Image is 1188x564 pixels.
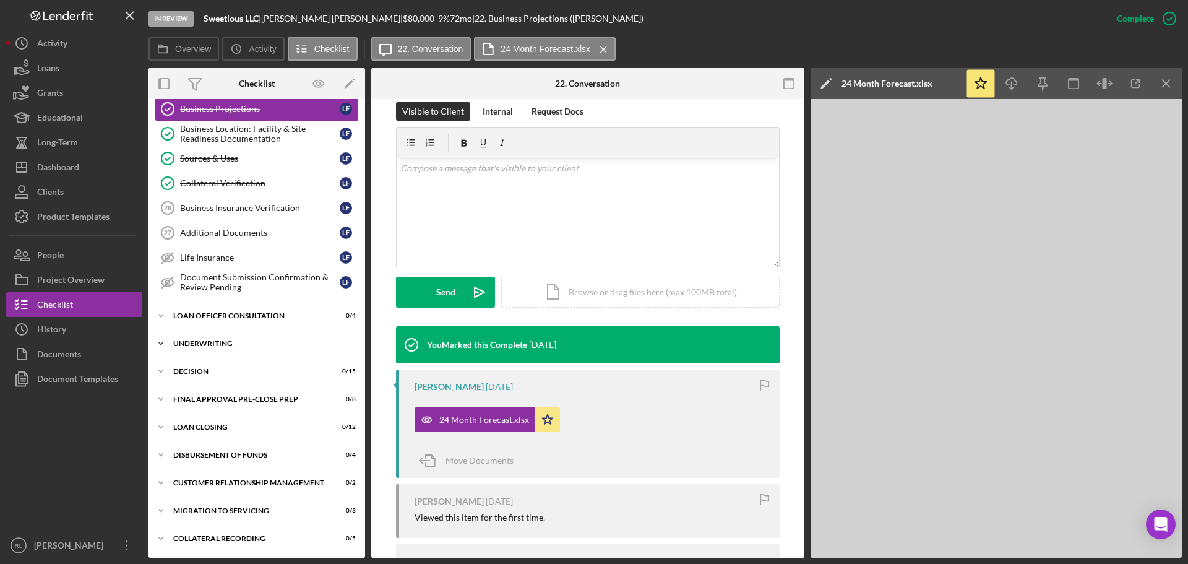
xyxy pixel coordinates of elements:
div: Visible to Client [402,102,464,121]
div: L F [340,177,352,189]
div: Additional Documents [180,228,340,238]
time: 2025-07-11 18:46 [486,382,513,392]
div: 0 / 4 [334,312,356,319]
div: In Review [148,11,194,27]
button: 24 Month Forecast.xlsx [474,37,616,61]
button: 24 Month Forecast.xlsx [415,407,560,432]
div: You Marked this Complete [427,340,527,350]
div: | [204,14,261,24]
text: RL [15,542,23,549]
div: Migration to Servicing [173,507,325,514]
a: Life InsuranceLF [155,245,359,270]
div: Loan Closing [173,423,325,431]
div: 0 / 5 [334,535,356,542]
div: Final Approval Pre-Close Prep [173,396,325,403]
div: Business Insurance Verification [180,203,340,213]
div: L F [340,202,352,214]
tspan: 26 [164,204,171,212]
button: Visible to Client [396,102,470,121]
div: 24 Month Forecast.xlsx [439,415,529,425]
div: L F [340,103,352,115]
div: Loan Officer Consultation [173,312,325,319]
span: $80,000 [403,13,434,24]
label: 24 Month Forecast.xlsx [501,44,590,54]
button: Overview [148,37,219,61]
a: Business ProjectionsLF [155,97,359,121]
label: Activity [249,44,276,54]
div: 0 / 2 [334,479,356,487]
div: [PERSON_NAME] [415,497,484,506]
button: Request Docs [525,102,590,121]
button: Internal [476,102,519,121]
div: Underwriting [173,340,350,347]
div: L F [340,276,352,289]
button: Complete [1104,6,1182,31]
a: Sources & UsesLF [155,146,359,171]
div: Decision [173,368,325,375]
span: Move Documents [445,455,514,466]
div: 72 mo [450,14,472,24]
div: Send [436,277,455,308]
div: Disbursement of Funds [173,451,325,459]
button: Move Documents [415,445,526,476]
div: [PERSON_NAME] [PERSON_NAME] | [261,14,403,24]
div: 9 % [438,14,450,24]
label: Checklist [314,44,350,54]
div: Sources & Uses [180,154,340,163]
a: 26Business Insurance VerificationLF [155,196,359,220]
div: Business Location: Facility & Site Readiness Documentation [180,124,340,144]
a: Collateral VerificationLF [155,171,359,196]
div: 22. Conversation [555,79,620,89]
div: | 22. Business Projections ([PERSON_NAME]) [472,14,643,24]
div: Collateral Verification [180,178,340,188]
button: Send [396,277,495,308]
div: Viewed this item for the first time. [415,513,545,523]
div: Business Projections [180,104,340,114]
div: Open Intercom Messenger [1146,510,1176,539]
label: Overview [175,44,211,54]
div: 24 Month Forecast.xlsx [841,79,932,89]
div: L F [340,251,352,264]
time: 2025-07-11 00:45 [486,497,513,506]
div: 0 / 4 [334,451,356,459]
div: [PERSON_NAME] [415,382,484,392]
div: L F [340,227,352,239]
div: Customer Relationship Management [173,479,325,487]
div: 0 / 12 [334,423,356,431]
div: Request Docs [532,102,583,121]
div: [PERSON_NAME] [31,533,111,561]
div: Checklist [239,79,275,89]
